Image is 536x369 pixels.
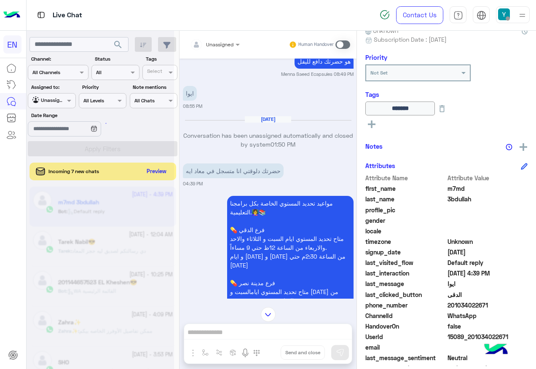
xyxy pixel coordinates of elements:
[448,301,528,310] span: 201034022671
[448,311,528,320] span: 2
[206,41,233,48] span: Unassigned
[481,335,511,365] img: hulul-logo.png
[396,6,443,24] a: Contact Us
[370,70,388,76] b: Not Set
[498,8,510,20] img: userImage
[365,26,398,35] span: Unknown
[448,216,528,225] span: null
[271,141,295,148] span: 01:50 PM
[146,67,162,77] div: Select
[3,6,20,24] img: Logo
[365,290,446,299] span: last_clicked_button
[520,143,527,151] img: add
[183,131,354,149] p: Conversation has been unassigned automatically and closed by system
[448,322,528,331] span: false
[295,54,354,69] p: 11/10/2025, 8:49 PM
[448,237,528,246] span: Unknown
[448,269,528,278] span: 2025-10-12T13:39:34.2165081Z
[477,11,486,20] img: tab
[93,116,107,131] div: loading...
[365,206,446,214] span: profile_pic
[517,10,528,21] img: profile
[448,343,528,352] span: null
[365,311,446,320] span: ChannelId
[365,184,446,193] span: first_name
[365,162,395,169] h6: Attributes
[365,227,446,235] span: locale
[448,258,528,267] span: Default reply
[365,237,446,246] span: timezone
[365,258,446,267] span: last_visited_flow
[183,163,284,178] p: 12/10/2025, 4:39 PM
[365,301,446,310] span: phone_number
[365,195,446,203] span: last_name
[365,279,446,288] span: last_message
[448,227,528,235] span: null
[448,279,528,288] span: ايوا
[365,53,387,61] h6: Priority
[365,216,446,225] span: gender
[448,353,528,362] span: 0
[365,343,446,352] span: email
[245,116,291,122] h6: [DATE]
[450,6,466,24] a: tab
[53,10,82,21] p: Live Chat
[183,103,202,110] small: 08:55 PM
[36,10,46,20] img: tab
[261,307,276,322] img: scroll
[365,269,446,278] span: last_interaction
[281,345,325,360] button: Send and close
[365,322,446,331] span: HandoverOn
[448,332,528,341] span: 15089_201034022671
[365,174,446,182] span: Attribute Name
[298,41,334,48] small: Human Handover
[365,332,446,341] span: UserId
[374,35,447,44] span: Subscription Date : [DATE]
[183,180,203,187] small: 04:39 PM
[453,11,463,20] img: tab
[3,35,21,53] div: EN
[365,248,446,257] span: signup_date
[281,71,354,78] small: Menna Saeed Ecapsules 08:49 PM
[380,10,390,20] img: spinner
[448,290,528,299] span: الدقى
[448,195,528,203] span: 3bdullah
[365,91,528,98] h6: Tags
[183,86,197,101] p: 11/10/2025, 8:55 PM
[448,248,528,257] span: 2025-07-21T15:50:21.89Z
[365,353,446,362] span: last_message_sentiment
[365,142,383,150] h6: Notes
[448,184,528,193] span: m7md
[506,144,512,150] img: notes
[448,174,528,182] span: Attribute Value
